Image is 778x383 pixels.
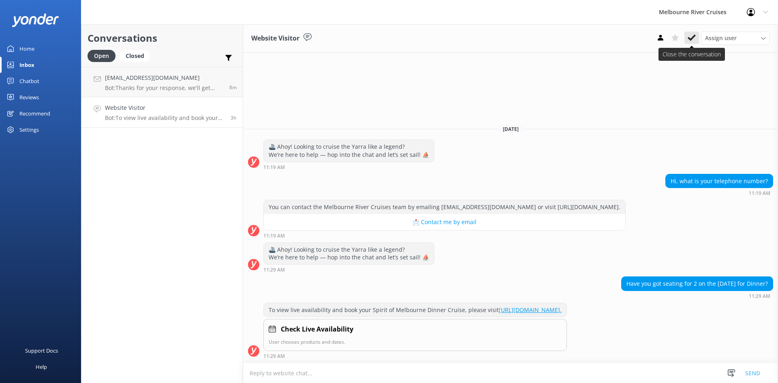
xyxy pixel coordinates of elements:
div: 🚢 Ahoy! Looking to cruise the Yarra like a legend? We’re here to help — hop into the chat and let... [264,140,434,161]
div: Open [88,50,115,62]
button: 📩 Contact me by email [264,214,625,230]
a: [URL][DOMAIN_NAME]. [499,306,562,314]
div: 11:19am 11-Aug-2025 (UTC +10:00) Australia/Sydney [263,233,626,238]
strong: 11:19 AM [263,233,285,238]
span: 11:29am 11-Aug-2025 (UTC +10:00) Australia/Sydney [231,114,237,121]
span: [DATE] [498,126,524,133]
p: Bot: Thanks for your response, we'll get back to you as soon as we can during opening hours. [105,84,223,92]
div: Inbox [19,57,34,73]
div: 11:29am 11-Aug-2025 (UTC +10:00) Australia/Sydney [263,353,567,359]
a: Closed [120,51,154,60]
div: 🚢 Ahoy! Looking to cruise the Yarra like a legend? We’re here to help — hop into the chat and let... [264,243,434,264]
h4: [EMAIL_ADDRESS][DOMAIN_NAME] [105,73,223,82]
div: 11:19am 11-Aug-2025 (UTC +10:00) Australia/Sydney [263,164,434,170]
img: yonder-white-logo.png [12,13,59,27]
h4: Website Visitor [105,103,224,112]
div: Reviews [19,89,39,105]
div: Hi, what is your telephone number? [666,174,773,188]
span: Assign user [705,34,737,43]
div: Support Docs [25,342,58,359]
strong: 11:19 AM [749,191,770,196]
div: 11:29am 11-Aug-2025 (UTC +10:00) Australia/Sydney [263,267,434,272]
div: Settings [19,122,39,138]
strong: 11:19 AM [263,165,285,170]
div: Closed [120,50,150,62]
div: Assign User [701,32,770,45]
div: 11:19am 11-Aug-2025 (UTC +10:00) Australia/Sydney [665,190,773,196]
strong: 11:29 AM [263,354,285,359]
div: You can contact the Melbourne River Cruises team by emailing [EMAIL_ADDRESS][DOMAIN_NAME] or visi... [264,200,625,214]
a: Website VisitorBot:To view live availability and book your Spirit of Melbourne Dinner Cruise, ple... [81,97,243,128]
div: Chatbot [19,73,39,89]
div: Have you got seating for 2 on the [DATE] for Dinner? [622,277,773,291]
div: Home [19,41,34,57]
a: Open [88,51,120,60]
p: Bot: To view live availability and book your Spirit of Melbourne Dinner Cruise, please visit [URL... [105,114,224,122]
a: [EMAIL_ADDRESS][DOMAIN_NAME]Bot:Thanks for your response, we'll get back to you as soon as we can... [81,67,243,97]
span: 02:27pm 11-Aug-2025 (UTC +10:00) Australia/Sydney [229,84,237,91]
div: To view live availability and book your Spirit of Melbourne Dinner Cruise, please visit [264,303,566,317]
h3: Website Visitor [251,33,299,44]
div: 11:29am 11-Aug-2025 (UTC +10:00) Australia/Sydney [621,293,773,299]
div: Help [36,359,47,375]
h4: Check Live Availability [281,324,353,335]
p: User chooses products and dates. [269,338,562,346]
strong: 11:29 AM [263,267,285,272]
h2: Conversations [88,30,237,46]
strong: 11:29 AM [749,294,770,299]
div: Recommend [19,105,50,122]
